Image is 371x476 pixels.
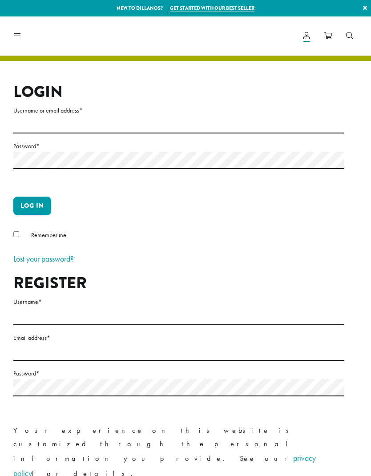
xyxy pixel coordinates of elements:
label: Username or email address [13,105,344,116]
label: Email address [13,332,344,343]
a: Lost your password? [13,254,74,264]
h2: Login [13,82,344,101]
a: Search [339,28,360,43]
label: Password [13,141,344,152]
label: Password [13,368,344,379]
button: Log in [13,197,51,215]
span: Remember me [31,231,66,239]
a: Get started with our best seller [170,4,254,12]
label: Username [13,296,344,307]
h2: Register [13,274,344,293]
